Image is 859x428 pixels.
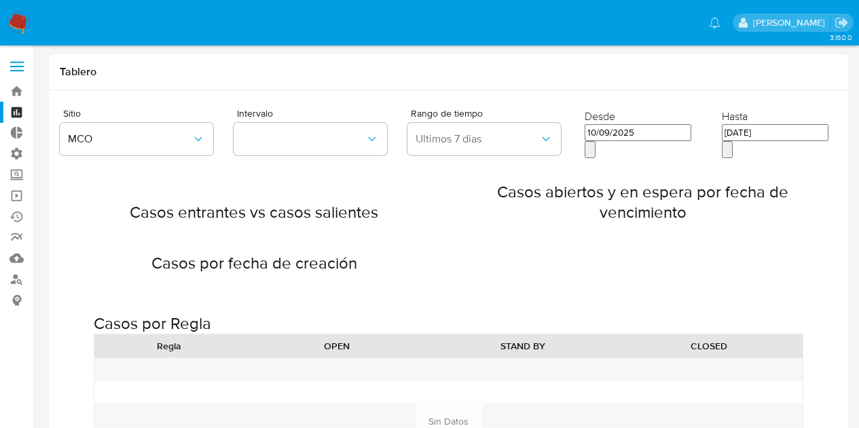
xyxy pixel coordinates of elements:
[625,339,792,353] div: CLOSED
[253,339,420,353] div: OPEN
[416,132,539,146] span: Ultimos 7 dias
[68,132,191,146] span: MCO
[585,109,615,123] label: Desde
[722,109,748,123] label: Hasta
[709,17,720,28] a: Notificaciones
[60,65,837,79] h1: Tablero
[835,16,849,30] a: Salir
[94,313,803,334] h2: Casos por Regla
[237,109,411,118] span: Intervalo
[411,109,585,118] span: Rango de tiempo
[98,202,409,222] h2: Casos entrantes vs casos salientes
[407,123,561,155] button: Ultimos 7 dias
[63,109,237,118] span: Sitio
[104,339,234,353] div: Regla
[60,123,213,155] button: MCO
[439,339,606,353] div: STAND BY
[488,182,799,222] h2: Casos abiertos y en espera por fecha de vencimiento
[753,16,830,29] p: deisyesperanza.cardenas@mercadolibre.com.co
[98,253,409,273] h2: Casos por fecha de creación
